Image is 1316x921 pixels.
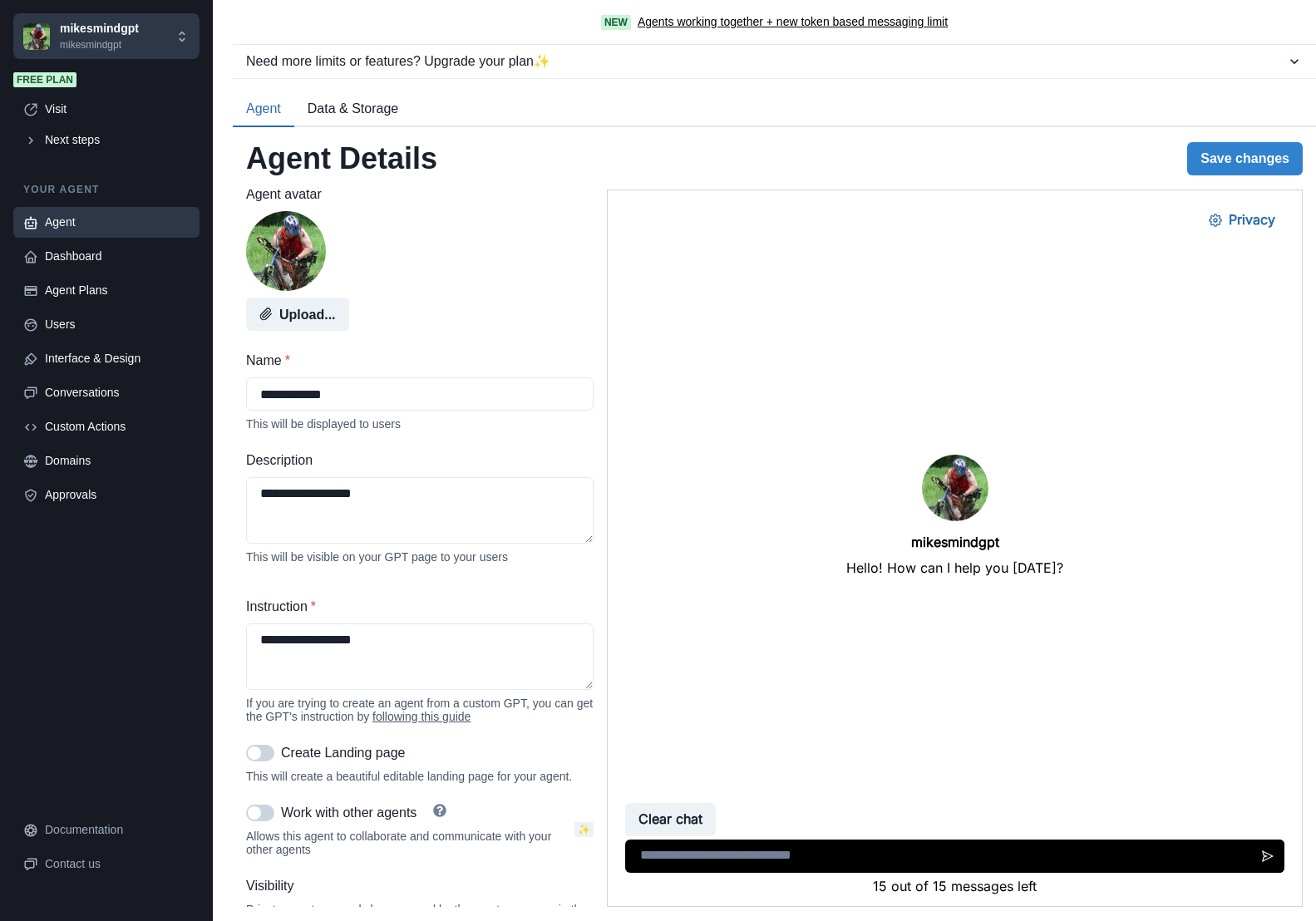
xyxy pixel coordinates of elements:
div: Allows this agent to collaborate and communicate with your other agents [246,830,568,856]
div: Domains [45,452,190,470]
a: Help [423,803,456,823]
div: Next steps [45,131,190,149]
label: Description [246,451,584,470]
button: Save changes [1187,142,1303,175]
div: Contact us [45,855,190,873]
button: Privacy Settings [588,13,681,47]
div: This will be visible on your GPT page to your users [246,550,594,564]
label: Instruction [246,597,584,617]
div: Dashboard [45,248,190,265]
div: If you are trying to create an agent from a custom GPT, you can get the GPT's instruction by [246,697,594,723]
span: Free plan [13,72,76,87]
button: Send message [643,649,677,682]
label: Agent avatar [246,185,584,204]
div: This will create a beautiful editable landing page for your agent. [246,770,594,783]
a: following this guide [372,710,471,723]
a: Agents working together + new token based messaging limit [638,13,948,31]
div: Need more limits or features? Upgrade your plan ✨ [246,52,1286,71]
a: Documentation [13,815,200,845]
div: Interface & Design [45,350,190,367]
img: Chakra UI [23,23,50,50]
p: Your agent [13,182,200,197]
div: Approvals [45,486,190,504]
button: Need more limits or features? Upgrade your plan✨ [233,45,1316,78]
h2: Agent Details [246,140,437,176]
button: Upload... [246,298,349,331]
span: New [601,15,631,30]
label: Visibility [246,876,584,896]
p: mikesmindgpt [60,37,139,52]
div: Agent [45,214,190,231]
div: Users [45,316,190,333]
button: Agent [233,92,294,127]
button: Help [423,804,456,817]
span: ✨ [574,822,594,837]
p: mikesmindgpt [60,20,139,37]
img: user%2F5184%2Fcfab18ad-2777-4768-b0cf-82d19ee4edc7 [246,211,326,291]
div: Documentation [45,821,190,839]
iframe: Agent Chat [608,190,1302,906]
p: Work with other agents [281,803,416,823]
button: Chakra UImikesmindgptmikesmindgpt [13,13,200,59]
label: Name [246,351,584,371]
div: Visit [45,101,190,118]
div: Agent Plans [45,282,190,299]
p: Create Landing page [281,743,405,763]
button: Data & Storage [294,92,412,127]
div: Conversations [45,384,190,401]
div: Custom Actions [45,418,190,436]
div: This will be displayed to users [246,417,594,431]
p: 15 out of 15 messages left [17,686,677,706]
